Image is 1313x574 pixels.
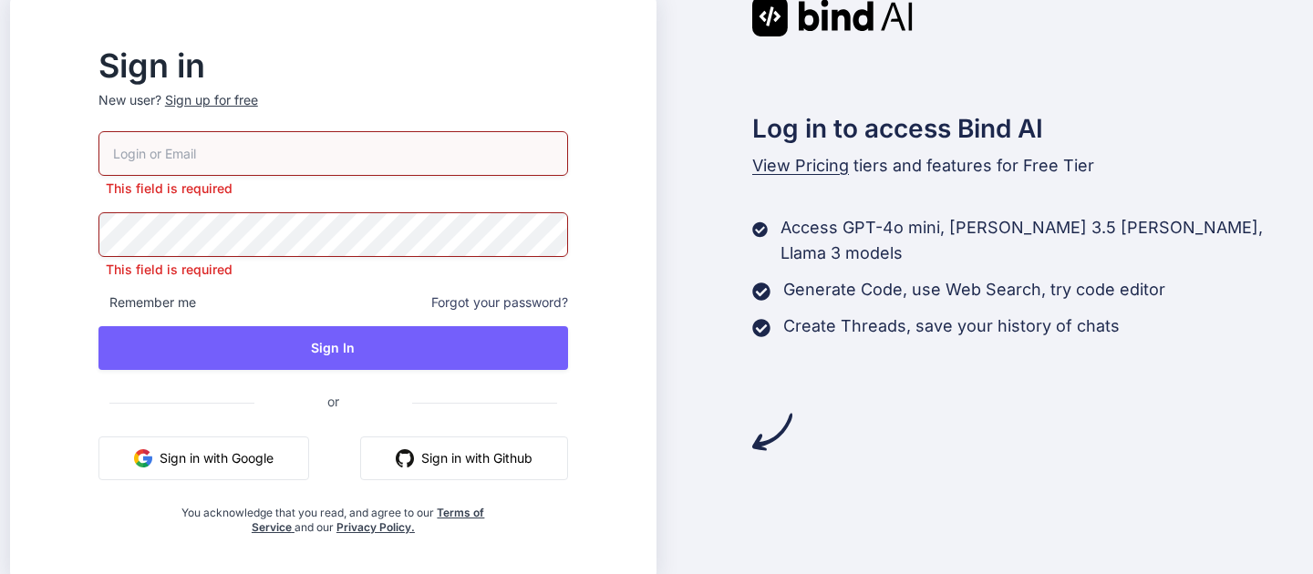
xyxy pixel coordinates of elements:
[752,412,792,452] img: arrow
[752,153,1303,179] p: tiers and features for Free Tier
[165,91,258,109] div: Sign up for free
[781,215,1303,266] p: Access GPT-4o mini, [PERSON_NAME] 3.5 [PERSON_NAME], Llama 3 models
[98,326,568,370] button: Sign In
[396,449,414,467] img: github
[98,179,568,198] p: This field is required
[752,156,849,175] span: View Pricing
[336,520,415,534] a: Privacy Policy.
[252,506,485,534] a: Terms of Service
[98,131,568,176] input: Login or Email
[431,293,568,312] span: Forgot your password?
[98,91,568,131] p: New user?
[98,261,568,279] p: This field is required
[783,277,1165,302] p: Generate Code, use Web Search, try code editor
[254,379,412,424] span: or
[98,293,196,312] span: Remember me
[98,436,309,480] button: Sign in with Google
[134,449,152,467] img: google
[360,436,568,480] button: Sign in with Github
[752,109,1303,148] h2: Log in to access Bind AI
[783,313,1120,339] p: Create Threads, save your history of chats
[98,51,568,80] h2: Sign in
[177,495,491,535] div: You acknowledge that you read, and agree to our and our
